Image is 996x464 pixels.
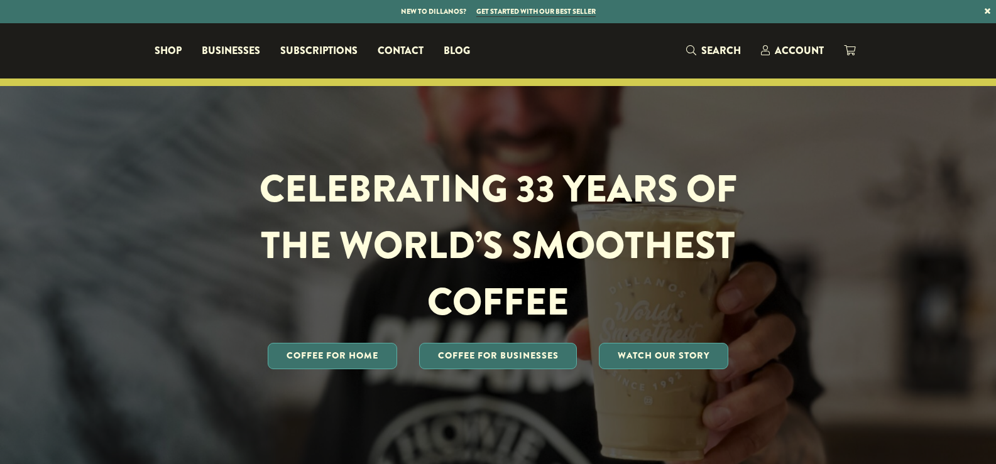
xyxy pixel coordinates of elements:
a: Watch Our Story [599,343,728,369]
span: Search [701,43,741,58]
h1: CELEBRATING 33 YEARS OF THE WORLD’S SMOOTHEST COFFEE [222,161,774,330]
span: Businesses [202,43,260,59]
a: Coffee For Businesses [419,343,577,369]
a: Shop [145,41,192,61]
span: Shop [155,43,182,59]
span: Subscriptions [280,43,358,59]
span: Blog [444,43,470,59]
a: Get started with our best seller [476,6,596,17]
span: Contact [378,43,424,59]
a: Coffee for Home [268,343,397,369]
span: Account [775,43,824,58]
a: Search [676,40,751,61]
